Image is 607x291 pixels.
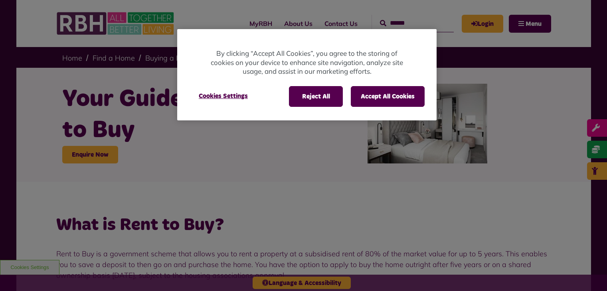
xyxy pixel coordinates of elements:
button: Reject All [289,86,343,107]
button: Cookies Settings [189,86,257,106]
div: Privacy [177,29,437,120]
div: Cookie banner [177,29,437,120]
button: Accept All Cookies [351,86,425,107]
p: By clicking “Accept All Cookies”, you agree to the storing of cookies on your device to enhance s... [209,49,405,76]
